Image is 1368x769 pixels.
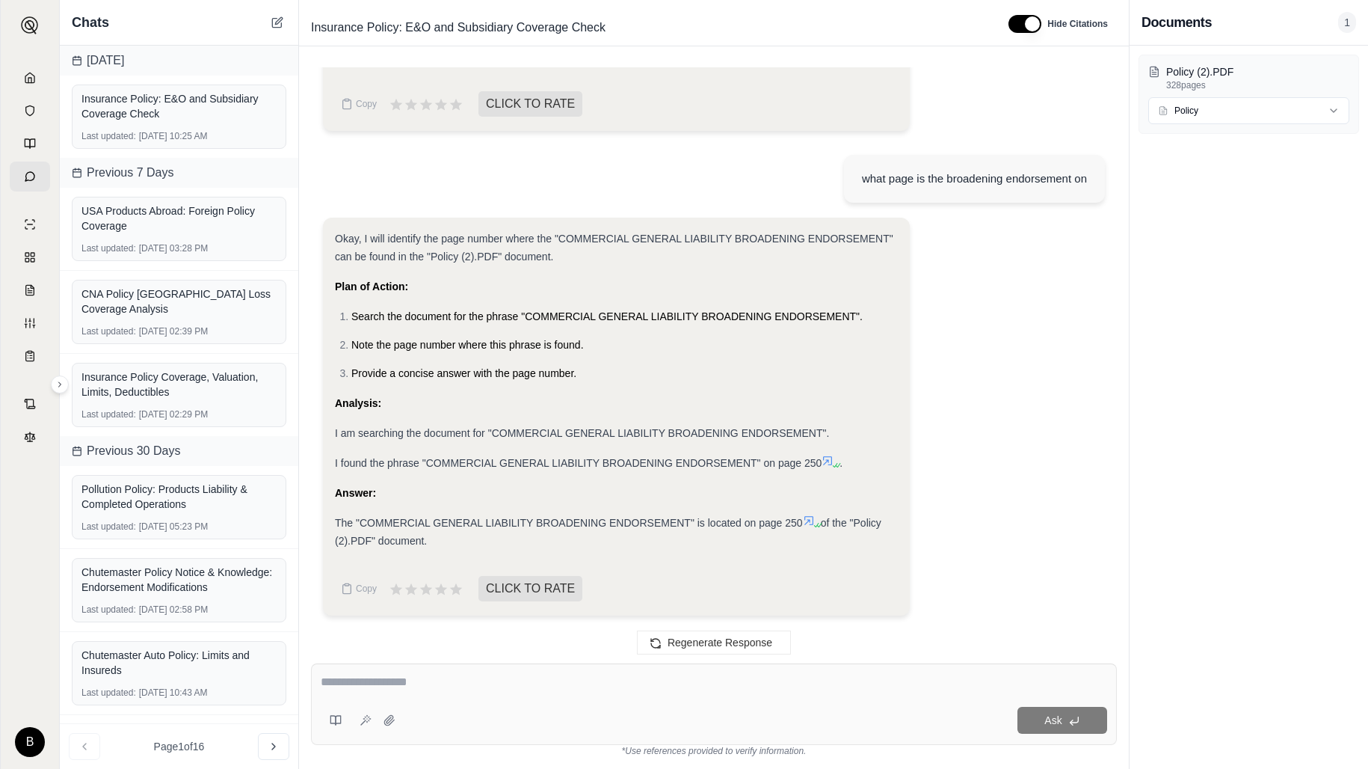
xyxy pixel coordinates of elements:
[268,13,286,31] button: New Chat
[1141,12,1212,33] h3: Documents
[1338,12,1356,33] span: 1
[81,521,277,533] div: [DATE] 05:23 PM
[10,275,50,305] a: Claim Coverage
[862,170,1087,188] div: what page is the broadening endorsement on
[1017,707,1107,734] button: Ask
[60,158,298,188] div: Previous 7 Days
[81,130,277,142] div: [DATE] 10:25 AM
[335,457,822,469] span: I found the phrase "COMMERCIAL GENERAL LIABILITY BROADENING ENDORSEMENT" on page 250
[10,308,50,338] a: Custom Report
[81,687,277,699] div: [DATE] 10:43 AM
[356,583,377,595] span: Copy
[10,422,50,452] a: Legal Search Engine
[10,63,50,93] a: Home
[15,727,45,757] div: B
[1148,64,1349,91] button: Policy (2).PDF328pages
[60,436,298,466] div: Previous 30 Days
[15,10,45,40] button: Expand sidebar
[81,687,136,699] span: Last updated:
[81,482,277,512] div: Pollution Policy: Products Liability & Completed Operations
[10,162,50,192] a: Chat
[10,341,50,371] a: Coverage Table
[154,739,205,754] span: Page 1 of 16
[81,130,136,142] span: Last updated:
[637,631,791,655] button: Regenerate Response
[81,604,136,616] span: Last updated:
[335,397,381,409] strong: Analysis:
[356,98,377,110] span: Copy
[81,408,136,420] span: Last updated:
[60,46,298,76] div: [DATE]
[81,565,277,595] div: Chutemaster Policy Notice & Knowledge: Endorsement Modifications
[10,389,50,419] a: Contract Analysis
[335,517,881,547] span: of the "Policy (2).PDF" document.
[335,233,893,263] span: Okay, I will identify the page number where the "COMMERCIAL GENERAL LIABILITY BROADENING ENDORSEM...
[81,287,277,316] div: CNA Policy [GEOGRAPHIC_DATA] Loss Coverage Analysis
[351,310,863,322] span: Search the document for the phrase "COMMERCIAL GENERAL LIABILITY BROADENING ENDORSEMENT".
[72,12,109,33] span: Chats
[81,325,277,337] div: [DATE] 02:39 PM
[81,325,136,337] span: Last updated:
[335,517,803,529] span: The "COMMERCIAL GENERAL LIABILITY BROADENING ENDORSEMENT" is located on page 250
[478,91,582,117] span: CLICK TO RATE
[81,242,136,254] span: Last updated:
[1047,18,1108,30] span: Hide Citations
[81,91,277,121] div: Insurance Policy: E&O and Subsidiary Coverage Check
[81,648,277,678] div: Chutemaster Auto Policy: Limits and Insureds
[305,16,611,40] span: Insurance Policy: E&O and Subsidiary Coverage Check
[81,242,277,254] div: [DATE] 03:28 PM
[21,16,39,34] img: Expand sidebar
[335,574,383,604] button: Copy
[10,242,50,272] a: Policy Comparisons
[351,339,584,351] span: Note the page number where this phrase is found.
[81,521,136,533] span: Last updated:
[81,604,277,616] div: [DATE] 02:58 PM
[10,129,50,159] a: Prompt Library
[311,745,1117,757] div: *Use references provided to verify information.
[81,203,277,233] div: USA Products Abroad: Foreign Policy Coverage
[351,367,576,379] span: Provide a concise answer with the page number.
[335,281,408,292] strong: Plan of Action:
[10,96,50,126] a: Documents Vault
[668,637,772,649] span: Regenerate Response
[305,16,990,40] div: Edit Title
[1044,714,1062,726] span: Ask
[335,487,376,499] strong: Answer:
[1166,64,1349,79] p: Policy (2).PDF
[335,89,383,119] button: Copy
[839,457,842,469] span: .
[1166,79,1349,91] p: 328 pages
[51,376,69,393] button: Expand sidebar
[81,370,277,399] div: Insurance Policy Coverage, Valuation, Limits, Deductibles
[478,576,582,601] span: CLICK TO RATE
[81,408,277,420] div: [DATE] 02:29 PM
[10,209,50,239] a: Single Policy
[335,427,829,439] span: I am searching the document for "COMMERCIAL GENERAL LIABILITY BROADENING ENDORSEMENT".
